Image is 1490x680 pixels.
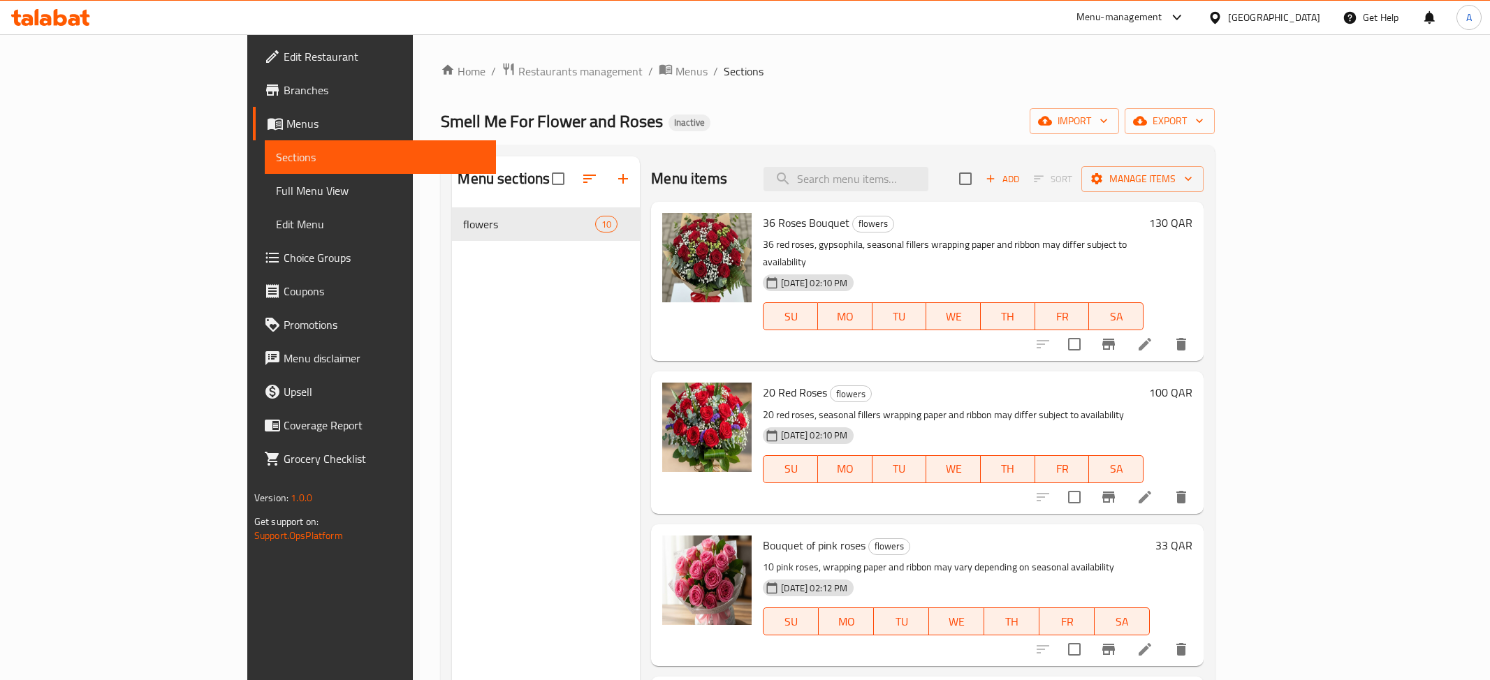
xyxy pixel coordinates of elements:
span: flowers [853,216,893,232]
button: Manage items [1081,166,1204,192]
nav: Menu sections [452,202,640,246]
span: Upsell [284,383,485,400]
span: WE [935,612,979,632]
p: 10 pink roses, wrapping paper and ribbon may vary depending on seasonal availability [763,559,1150,576]
span: Choice Groups [284,249,485,266]
div: items [595,216,618,232]
button: FR [1039,607,1095,635]
span: 10 [596,218,617,231]
span: TU [879,612,923,632]
a: Support.OpsPlatform [254,526,343,545]
span: Sort sections [573,162,606,195]
span: Promotions [284,316,485,333]
span: export [1136,112,1204,130]
span: Restaurants management [518,63,643,80]
span: [DATE] 02:10 PM [775,429,853,442]
a: Menu disclaimer [253,341,496,375]
span: Edit Restaurant [284,48,485,65]
button: SU [763,302,818,330]
span: FR [1041,306,1084,327]
p: 20 red roses, seasonal fillers wrapping paper and ribbon may differ subject to availability [763,406,1144,424]
h6: 100 QAR [1149,383,1192,402]
button: SA [1089,302,1144,330]
nav: breadcrumb [441,62,1215,80]
span: Inactive [669,117,710,128]
div: Inactive [669,114,710,131]
h2: Menu items [651,168,727,189]
button: Add [980,168,1025,190]
h6: 33 QAR [1155,535,1192,555]
button: export [1125,108,1215,134]
a: Sections [265,140,496,174]
span: Select section first [1025,168,1081,190]
a: Menus [253,107,496,140]
span: flowers [831,386,871,402]
span: Branches [284,82,485,98]
a: Restaurants management [502,62,643,80]
a: Upsell [253,375,496,408]
span: FR [1045,612,1089,632]
button: MO [818,302,872,330]
div: flowers [868,538,910,555]
div: [GEOGRAPHIC_DATA] [1228,10,1320,25]
span: Select section [951,164,980,193]
button: SU [763,607,819,635]
a: Full Menu View [265,174,496,207]
button: Branch-specific-item [1092,327,1125,361]
span: import [1041,112,1108,130]
li: / [713,63,718,80]
span: Edit Menu [276,216,485,232]
button: WE [926,455,981,483]
button: import [1030,108,1119,134]
a: Branches [253,73,496,107]
a: Coupons [253,274,496,308]
span: TU [878,306,921,327]
button: delete [1164,480,1198,514]
span: Coupons [284,283,485,300]
img: 36 Roses Bouquet [662,213,752,302]
span: Select to update [1060,330,1089,359]
span: WE [932,306,975,327]
span: 36 Roses Bouquet [763,212,849,233]
span: Version: [254,489,288,507]
div: flowers [463,216,595,232]
span: Smell Me For Flower and Roses [441,105,663,137]
button: TH [981,302,1035,330]
span: SA [1100,612,1144,632]
span: TH [990,612,1034,632]
button: TU [872,302,927,330]
input: search [764,167,928,191]
button: Branch-specific-item [1092,633,1125,666]
span: Coverage Report [284,417,485,434]
button: TU [874,607,929,635]
button: delete [1164,327,1198,361]
span: SU [769,306,812,327]
span: Grocery Checklist [284,450,485,467]
span: Add [984,171,1021,187]
div: Menu-management [1076,9,1162,26]
span: Sections [724,63,764,80]
span: MO [824,306,867,327]
span: SA [1095,306,1138,327]
button: TU [872,455,927,483]
a: Edit Restaurant [253,40,496,73]
div: flowers [852,216,894,232]
button: TH [981,455,1035,483]
button: WE [926,302,981,330]
span: 20 Red Roses [763,382,827,403]
button: FR [1035,302,1090,330]
span: Menus [675,63,708,80]
span: Select to update [1060,482,1089,512]
button: Branch-specific-item [1092,480,1125,514]
div: flowers [830,385,872,402]
button: WE [929,607,984,635]
a: Choice Groups [253,241,496,274]
button: TH [984,607,1039,635]
span: A [1466,10,1472,25]
a: Edit menu item [1137,641,1153,658]
img: 20 Red Roses [662,383,752,472]
span: 1.0.0 [291,489,312,507]
span: Get support on: [254,512,319,531]
span: TU [878,459,921,479]
span: Select all sections [543,164,573,193]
